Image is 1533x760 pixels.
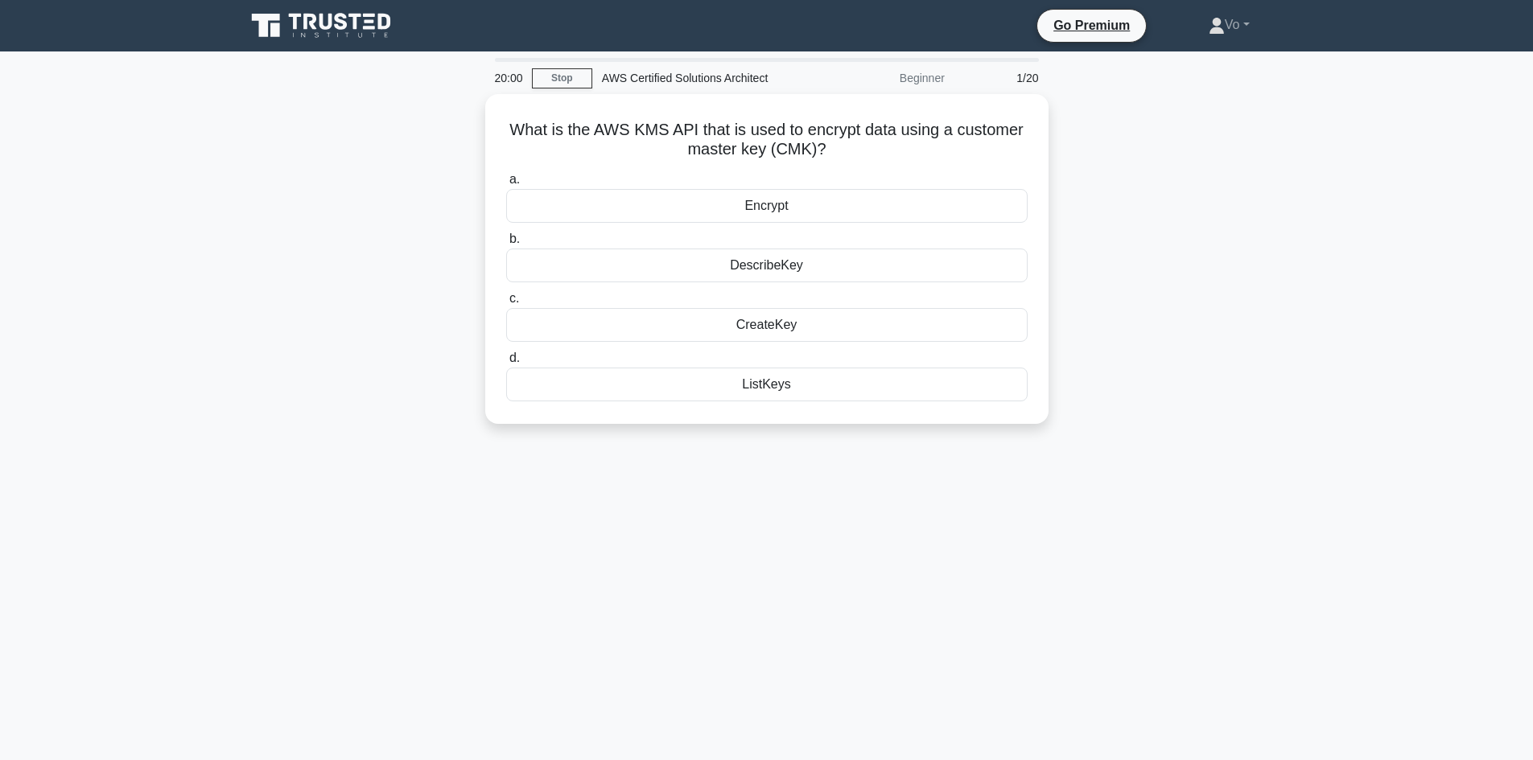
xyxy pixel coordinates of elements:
[506,368,1028,401] div: ListKeys
[485,62,532,94] div: 20:00
[509,172,520,186] span: a.
[592,62,814,94] div: AWS Certified Solutions Architect
[506,249,1028,282] div: DescribeKey
[506,189,1028,223] div: Encrypt
[505,120,1029,160] h5: What is the AWS KMS API that is used to encrypt data using a customer master key (CMK)?
[1170,9,1288,41] a: Vo
[814,62,954,94] div: Beginner
[506,308,1028,342] div: CreateKey
[509,232,520,245] span: b.
[532,68,592,88] a: Stop
[1044,15,1139,35] a: Go Premium
[509,291,519,305] span: c.
[509,351,520,364] span: d.
[954,62,1049,94] div: 1/20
